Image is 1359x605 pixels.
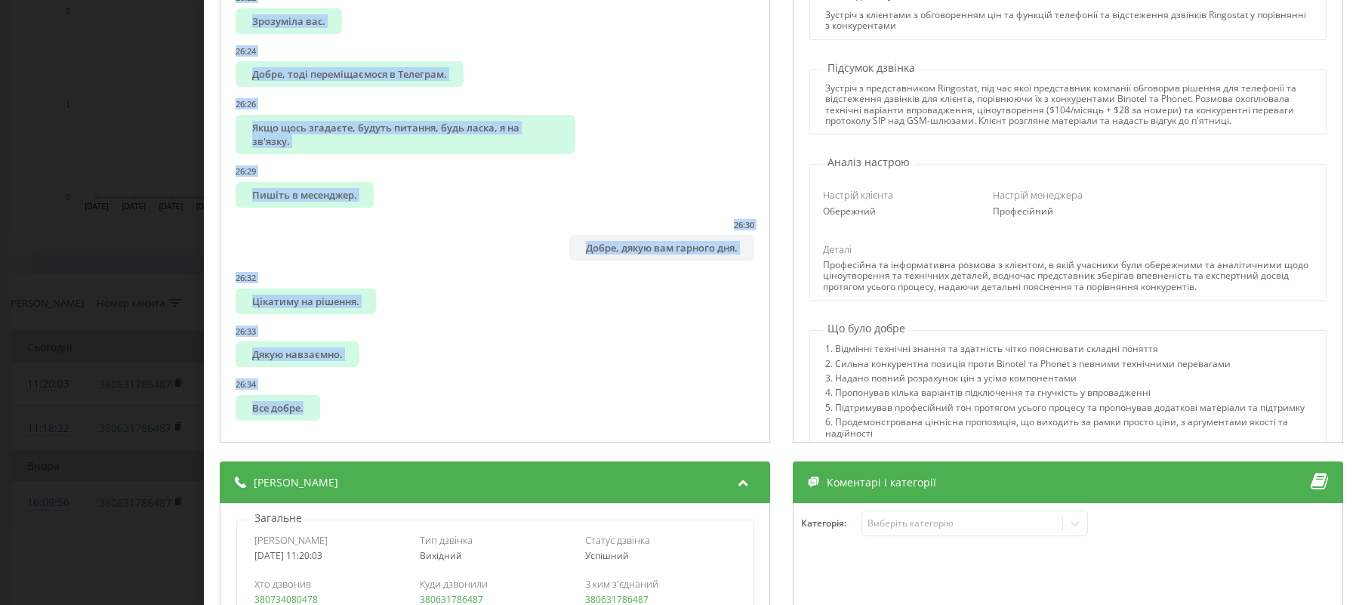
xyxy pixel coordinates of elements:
span: Успішний [585,549,629,562]
span: Хто дзвонив [254,577,311,591]
p: Аналіз настрою [824,155,914,170]
span: Настрій менеджера [993,188,1083,202]
font: 26:33 [236,326,256,337]
span: Вихідний [420,549,462,562]
font: 3. Надано повний розрахунок цін з усіма компонентами [825,372,1077,384]
font: 26:26 [236,98,256,110]
div: Цікатиму на рішення. [236,289,376,314]
font: 6. Продемонстрована ціннісна пропозиція, що виходить за рамки просто ціни, з аргументами якості т... [825,415,1288,439]
span: Куди дзвонили [420,577,488,591]
span: [PERSON_NAME] [254,475,338,490]
span: [PERSON_NAME] [254,533,328,547]
font: 5. Підтримував професійний тон протягом усього процесу та пропонував додаткові матеріали та підтр... [825,401,1305,414]
font: 26:34 [236,378,256,390]
p: Підсумок дзвінка [824,60,919,76]
span: Тип дзвінка [420,533,473,547]
div: Все добре. [236,395,320,421]
font: 4. Пропонував кілька варіантів підключення та гнучкість у впровадженні [825,386,1151,399]
span: Коментарі і категорії [827,475,936,490]
font: 1. Відмінні технічні знання та здатність чітко пояснювати складні поняття [825,342,1158,355]
div: Зрозуміла вас. [236,8,342,34]
p: Загальне [251,511,306,526]
p: Що було добре [824,321,909,336]
font: 26:24 [236,45,256,57]
font: Зустріч з клієнтами з обговоренням цін та функцій телефонії та відстеження дзвінків Ringostat у п... [825,8,1306,32]
span: Настрій клієнта [823,188,893,202]
font: Обережний [823,205,876,218]
font: Зустріч з представником Ringostat, під час якої представник компанії обговорив рішення для телефо... [825,82,1296,127]
div: Добре, дякую вам гарного дня. [569,235,754,261]
font: Професійна та інформативна розмова з клієнтом, в якій учасники були обережними та аналітичними що... [823,258,1308,293]
font: 2. Сильна конкурентна позиція проти Binotel та Phonet з певними технічними перевагами [825,357,1231,370]
h4: Категорія : [801,518,861,529]
font: [DATE] 11:20:03 [254,549,322,562]
span: Статус дзвінка [585,533,650,547]
div: Пишіть в месенджер. [236,182,374,208]
font: 26:29 [236,165,256,177]
font: Професійний [993,205,1053,218]
div: Дякую навзаємно. [236,341,359,367]
font: 26:32 [236,272,256,283]
span: З ким з'єднаний [585,577,658,591]
div: Добре, тоді переміщаємося в Телеграм. [236,61,464,87]
span: Деталі [823,242,852,256]
div: Якщо щось згадаєте, будуть питання, будь ласка, я на зв'язку. [236,115,575,154]
div: Виберіть категорію [867,517,1056,529]
font: 26:30 [734,219,754,230]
